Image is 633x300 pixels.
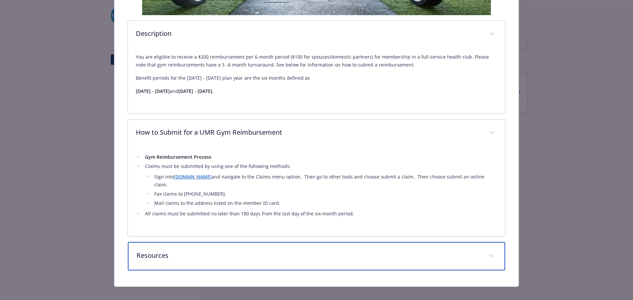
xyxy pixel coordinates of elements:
[136,53,497,69] p: You are eligible to receive a $200 reimbursement per 6-month period ($100 for spouses/domestic pa...
[136,74,497,82] p: Benefit periods for the [DATE] - [DATE] plan year are the six months defined as
[136,87,497,95] p: and
[174,174,212,180] a: [DOMAIN_NAME]
[128,120,505,147] div: How to Submit for a UMR Gym Reimbursement
[143,162,497,207] li: Claims must be submitted by using one of the following methods:
[136,251,481,260] p: Resources
[152,190,497,198] li: Fax claims to [PHONE_NUMBER].
[178,88,214,94] strong: [DATE] - [DATE].
[143,210,497,218] li: All claims must be submitted no later than 180 days from the last day of the six-month period.
[152,173,497,189] li: Sign into and navigate to the Claims menu option. Then go to other tools and choose submit a clai...
[128,21,505,48] div: Description
[128,48,505,114] div: Description
[136,127,482,137] p: How to Submit for a UMR Gym Reimbursement
[128,147,505,236] div: How to Submit for a UMR Gym Reimbursement
[136,88,170,94] strong: [DATE] - [DATE]
[152,199,497,207] li: Mail claims to the address listed on the member ID card.
[128,242,505,270] div: Resources
[136,29,482,39] p: Description
[145,154,211,160] strong: Gym Reimbursement Process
